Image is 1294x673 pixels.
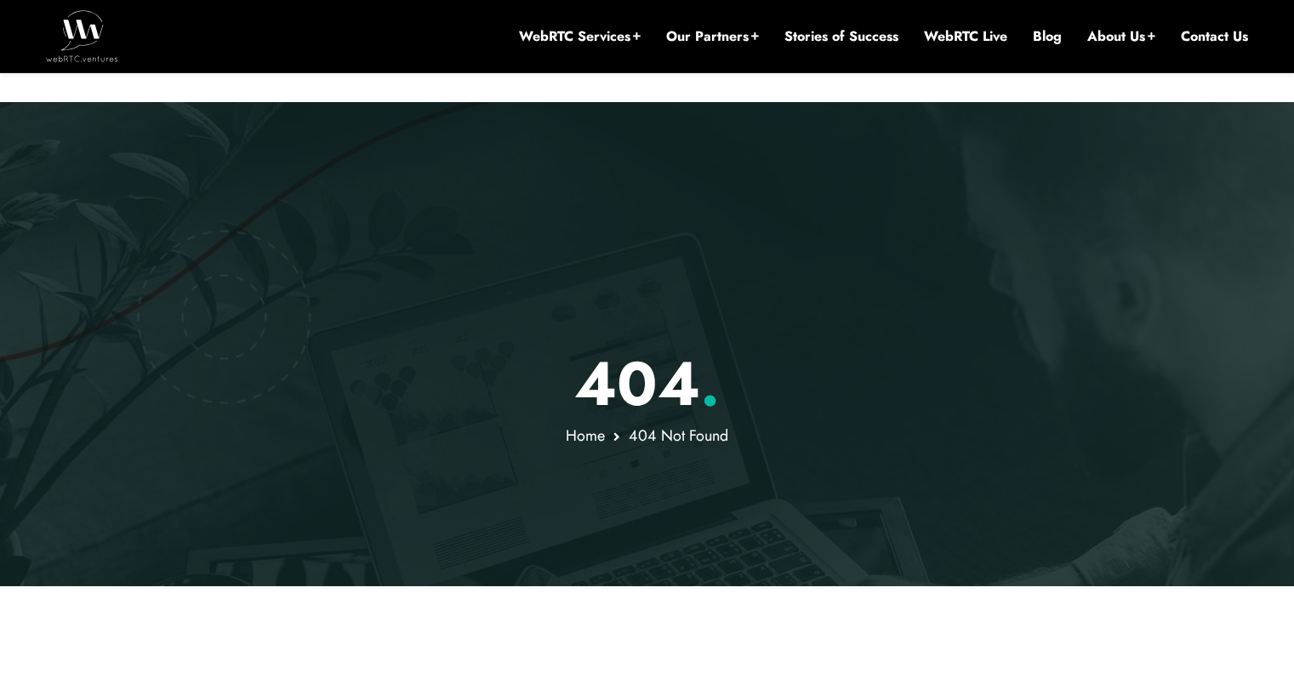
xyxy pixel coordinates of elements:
[784,27,898,46] a: Stories of Success
[924,27,1007,46] a: WebRTC Live
[46,10,118,61] img: WebRTC.ventures
[519,27,641,46] a: WebRTC Services
[629,425,728,447] span: 404 Not Found
[700,339,720,428] span: .
[566,425,605,447] a: Home
[1033,27,1062,46] a: Blog
[149,347,1145,420] p: 404
[666,27,759,46] a: Our Partners
[1087,27,1155,46] a: About Us
[1181,27,1248,46] a: Contact Us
